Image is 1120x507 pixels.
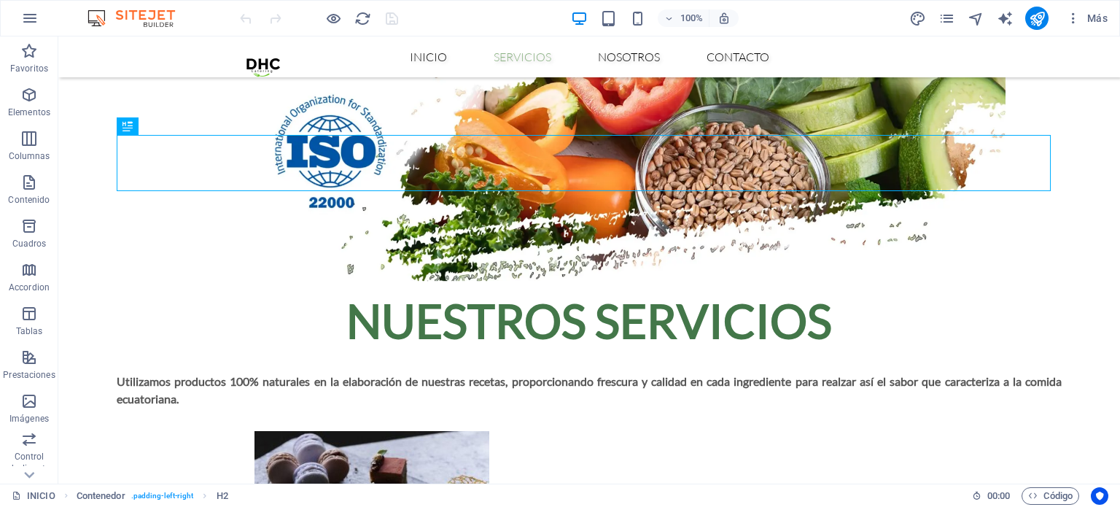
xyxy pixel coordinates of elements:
[10,63,48,74] p: Favoritos
[1028,487,1073,505] span: Código
[9,150,50,162] p: Columnas
[1060,7,1113,30] button: Más
[938,9,955,27] button: pages
[1066,11,1108,26] span: Más
[354,10,371,27] i: Volver a cargar página
[658,9,709,27] button: 100%
[987,487,1010,505] span: 00 00
[16,325,43,337] p: Tablas
[9,413,49,425] p: Imágenes
[997,490,1000,501] span: :
[131,487,194,505] span: . padding-left-right
[1025,7,1049,30] button: publish
[938,10,955,27] i: Páginas (Ctrl+Alt+S)
[77,487,228,505] nav: breadcrumb
[909,9,926,27] button: design
[217,487,228,505] span: Haz clic para seleccionar y doble clic para editar
[909,10,926,27] i: Diseño (Ctrl+Alt+Y)
[972,487,1011,505] h6: Tiempo de la sesión
[354,9,371,27] button: reload
[8,107,50,118] p: Elementos
[717,12,731,25] i: Al redimensionar, ajustar el nivel de zoom automáticamente para ajustarse al dispositivo elegido.
[12,487,55,505] a: Haz clic para cancelar la selección y doble clic para abrir páginas
[12,238,47,249] p: Cuadros
[996,9,1014,27] button: text_generator
[1091,487,1108,505] button: Usercentrics
[967,9,984,27] button: navigator
[680,9,703,27] h6: 100%
[997,10,1014,27] i: AI Writer
[84,9,193,27] img: Editor Logo
[8,194,50,206] p: Contenido
[77,487,125,505] span: Haz clic para seleccionar y doble clic para editar
[1029,10,1046,27] i: Publicar
[968,10,984,27] i: Navegador
[9,282,50,293] p: Accordion
[324,9,342,27] button: Haz clic para salir del modo de previsualización y seguir editando
[3,369,55,381] p: Prestaciones
[1022,487,1079,505] button: Código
